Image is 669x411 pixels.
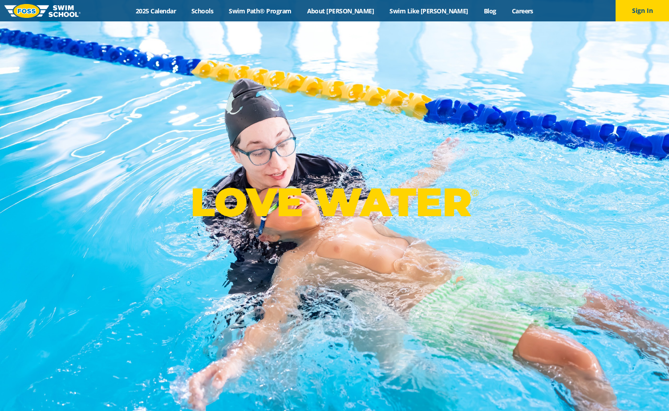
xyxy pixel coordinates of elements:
[128,7,184,15] a: 2025 Calendar
[476,7,504,15] a: Blog
[504,7,541,15] a: Careers
[184,7,221,15] a: Schools
[221,7,299,15] a: Swim Path® Program
[299,7,382,15] a: About [PERSON_NAME]
[4,4,81,18] img: FOSS Swim School Logo
[471,187,478,198] sup: ®
[382,7,476,15] a: Swim Like [PERSON_NAME]
[191,178,478,226] p: LOVE WATER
